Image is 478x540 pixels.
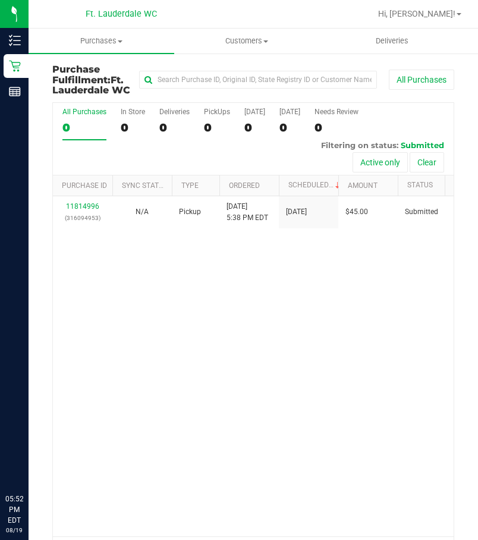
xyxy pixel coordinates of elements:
div: [DATE] [244,108,265,116]
h3: Purchase Fulfillment: [52,64,139,96]
a: 11814996 [66,202,99,211]
a: Status [407,181,433,189]
div: PickUps [204,108,230,116]
span: Filtering on status: [321,140,398,150]
div: All Purchases [62,108,106,116]
p: 08/19 [5,526,23,535]
button: All Purchases [389,70,454,90]
a: Ordered [229,181,260,190]
p: 05:52 PM EDT [5,494,23,526]
div: 0 [204,121,230,134]
button: N/A [136,206,149,218]
span: Purchases [29,36,174,46]
div: In Store [121,108,145,116]
a: Purchases [29,29,174,54]
div: 0 [315,121,358,134]
a: Scheduled [288,181,342,189]
span: Deliveries [360,36,424,46]
a: Amount [348,181,378,190]
inline-svg: Reports [9,86,21,98]
a: Customers [174,29,320,54]
a: Deliveries [319,29,465,54]
p: (316094953) [60,212,105,224]
span: Submitted [405,206,438,218]
inline-svg: Inventory [9,34,21,46]
div: Deliveries [159,108,190,116]
span: Pickup [179,206,201,218]
button: Active only [353,152,408,172]
span: [DATE] [286,206,307,218]
inline-svg: Retail [9,60,21,72]
span: Hi, [PERSON_NAME]! [378,9,455,18]
span: $45.00 [345,206,368,218]
span: Not Applicable [136,208,149,216]
a: Sync Status [122,181,168,190]
span: [DATE] 5:38 PM EDT [227,201,268,224]
div: [DATE] [279,108,300,116]
span: Ft. Lauderdale WC [52,74,130,96]
span: Submitted [401,140,444,150]
input: Search Purchase ID, Original ID, State Registry ID or Customer Name... [139,71,377,89]
div: 0 [279,121,300,134]
button: Clear [410,152,444,172]
a: Type [181,181,199,190]
div: 0 [159,121,190,134]
span: Customers [175,36,319,46]
div: 0 [62,121,106,134]
span: Ft. Lauderdale WC [86,9,157,19]
a: Purchase ID [62,181,107,190]
div: 0 [121,121,145,134]
div: 0 [244,121,265,134]
iframe: Resource center [12,445,48,481]
div: Needs Review [315,108,358,116]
